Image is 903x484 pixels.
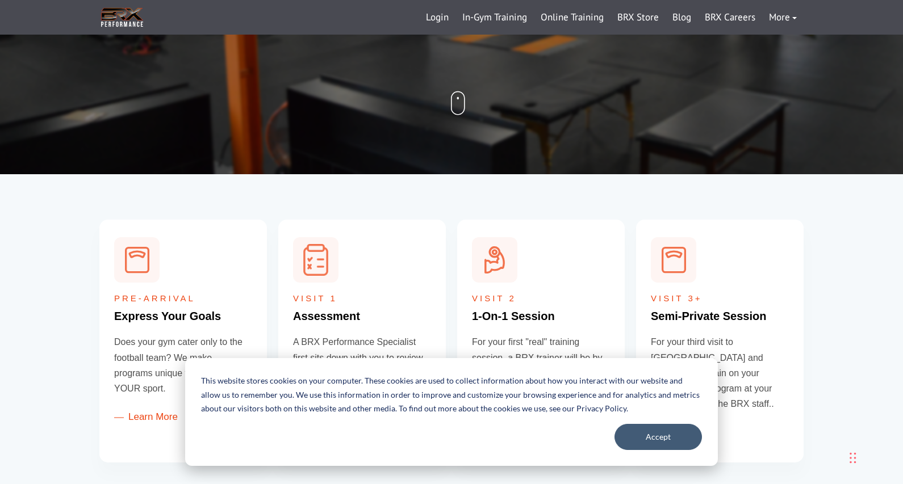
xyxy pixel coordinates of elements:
p: For your first "real" training session, a BRX trainer will be by your side the entire time to gui... [472,334,610,396]
h5: Pre-Arrival [114,293,252,304]
p: Does your gym cater only to the football team? We make programs unique to YOU and YOUR sport. [114,334,252,396]
img: Assessment [293,237,338,283]
a: Learn More [114,411,178,422]
h5: Visit 3+ [651,293,789,304]
span: emi-Private Session [658,310,766,322]
a: BRX Careers [698,4,762,31]
a: Login [419,4,455,31]
a: BRX Store [611,4,666,31]
img: Express Your Goals [114,237,160,283]
h4: S [651,309,789,323]
img: BRX Transparent Logo-2 [99,6,145,29]
a: Online Training [534,4,611,31]
div: Cookie banner [185,358,718,466]
p: For your third visit to [GEOGRAPHIC_DATA] and beyond, you'll train on your individualized program... [651,334,789,411]
h5: Visit 1 [293,293,431,304]
p: This website stores cookies on your computer. These cookies are used to collect information about... [201,374,702,416]
div: Drag [850,441,856,475]
p: A BRX Performance Specialist first sits down with you to review your goals. Then, they'll take yo... [293,334,431,396]
a: In-Gym Training [455,4,534,31]
h4: Assessment [293,309,431,323]
img: Express Your Goals [651,237,696,283]
div: Navigation Menu [419,4,804,31]
button: Accept [614,424,702,450]
h4: Express Your Goals [114,309,252,323]
h4: 1-On-1 Session [472,309,610,323]
img: 1-On-1 Session [472,237,517,283]
iframe: Chat Widget [742,361,903,484]
h5: Visit 2 [472,293,610,304]
a: Blog [666,4,698,31]
a: More [762,4,804,31]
